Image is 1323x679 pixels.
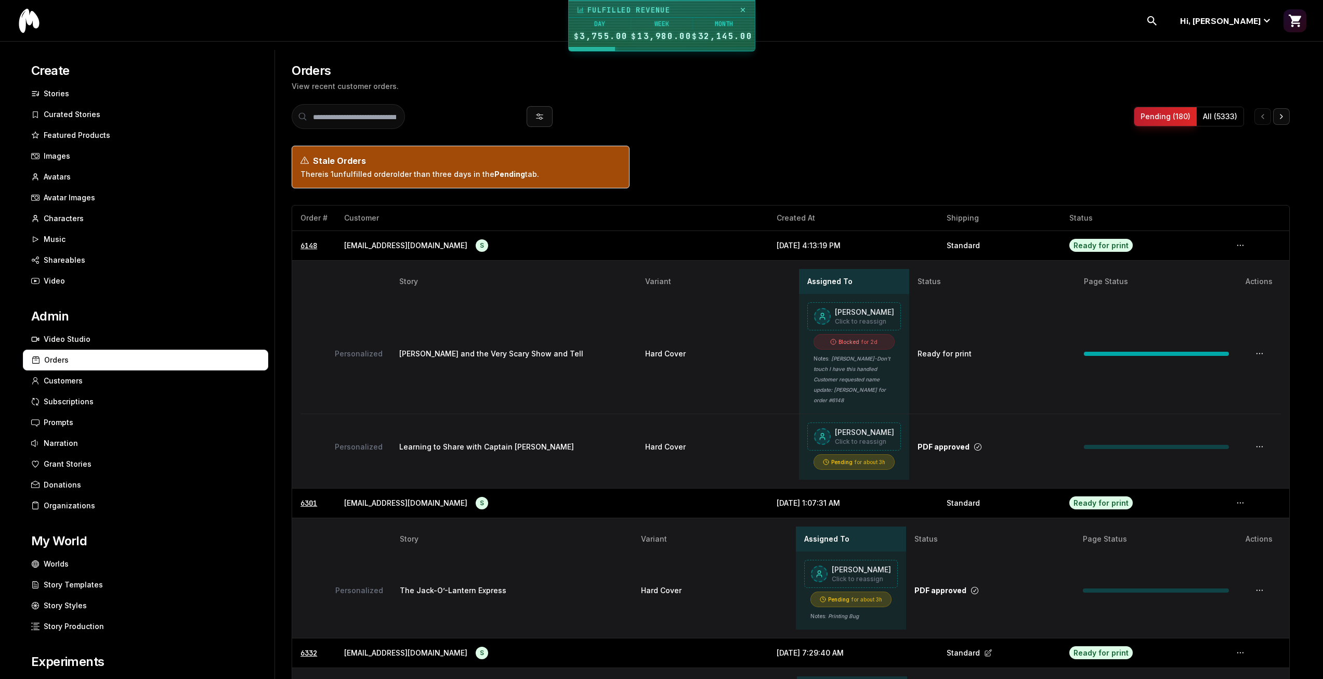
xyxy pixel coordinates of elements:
button: Pendingfor about 3h [807,453,901,471]
div: PDF approved [914,585,1066,596]
h3: Stale Orders [300,155,621,167]
span: Blocked [839,337,859,347]
span: Hi, [PERSON_NAME] [1180,15,1261,27]
button: Organizations [23,495,268,516]
a: 6332 [300,648,317,658]
a: Narration [23,439,268,450]
div: Day [569,18,631,30]
div: [PERSON_NAME] [835,427,894,438]
h2: Create [23,62,268,79]
span: Assigned To [804,534,849,544]
a: Video Studio [23,335,268,345]
span: [PERSON_NAME]-Don't touch I have this handled Customer requested name update: [PERSON_NAME] for o... [814,355,890,403]
span: Ready for print [1069,239,1133,252]
a: Orders [23,356,268,366]
div: Hard Cover [645,442,791,452]
button: Donations [23,475,268,495]
a: Avatar Images [23,194,268,204]
button: Grant Stories [23,454,268,475]
button: Pendingfor about 3h [804,590,898,609]
th: Status [1061,206,1218,230]
button: [PERSON_NAME]Click to reassign [807,302,901,330]
a: Worlds [23,560,268,570]
div: Week [631,18,692,30]
td: [DATE] 7:29:40 AM [768,638,939,668]
button: Shareables [23,250,268,271]
button: Narration [23,433,268,454]
div: [PERSON_NAME] [835,307,894,317]
h2: Admin [23,308,268,325]
p: View recent customer orders. [292,81,399,92]
button: Curated Stories [23,104,268,125]
th: Customer [336,206,768,230]
a: 6148 [300,241,317,250]
span: $ [574,32,579,41]
a: Story Production [23,622,268,633]
a: Featured Products [23,131,268,142]
span: Notes: [810,613,827,619]
td: [DATE] 1:07:31 AM [768,488,939,518]
button: Images [23,146,268,166]
div: Month [692,18,754,30]
a: Story Styles [23,601,268,612]
th: Actions [1237,527,1281,552]
a: Music [23,235,268,246]
span: Assigned To [807,276,853,287]
div: [PERSON_NAME] [832,565,891,575]
th: Story [391,527,633,552]
span: 32,145.00 [698,31,752,42]
b: Pending [494,170,525,178]
a: Subscriptions [23,398,268,408]
div: PDF approved [918,442,1068,452]
a: 6301 [300,498,317,508]
div: Click to reassign [835,317,894,326]
a: Characters [23,214,268,225]
button: Characters [23,208,268,229]
span: Printing Bug [828,613,859,619]
span: for about 3h [852,594,882,605]
button: All (5333) [1197,107,1243,126]
button: Pending (180) [1134,107,1197,126]
span: Ready for print [1069,646,1133,659]
div: Standard [947,498,1052,508]
th: Variant [637,269,799,294]
th: Story [391,269,637,294]
button: Orders [23,350,268,370]
th: Status [909,269,1076,294]
td: [EMAIL_ADDRESS][DOMAIN_NAME] [336,638,768,668]
th: Created At [768,206,939,230]
button: Video [23,271,268,291]
th: Status [906,527,1074,552]
th: Variant [633,527,796,552]
td: Learning to Share with Captain [PERSON_NAME] [391,414,637,480]
div: Hard Cover [645,349,791,359]
span: This user is a subscriber [476,647,488,659]
h2: Experiments [23,654,268,670]
td: The Jack-O’-Lantern Express [391,552,633,630]
th: Page Status [1076,269,1237,294]
a: Story Templates [23,581,268,591]
span: Notes: [814,355,830,362]
div: Hard Cover [641,585,788,596]
a: Shareables [23,256,268,266]
div: Fulfilled Revenue [577,5,671,15]
span: This user is a subscriber [476,239,488,252]
a: Prompts [23,418,268,429]
td: Personalized [300,294,391,414]
button: Stories [23,83,268,104]
button: Blockedfor 2d [807,332,901,351]
button: Video Studio [23,329,268,350]
button: Customers [23,370,268,391]
a: Curated Stories [23,110,268,121]
button: Subscriptions [23,391,268,412]
button: Story Styles [23,595,268,616]
a: Customers [23,377,268,387]
a: Grant Stories [23,460,268,470]
a: Images [23,152,268,162]
div: Standard [947,648,1052,658]
div: Standard [947,240,1052,251]
span: $ [692,32,697,41]
div: Click to reassign [835,438,894,446]
a: Stories [23,89,268,100]
span: 3,755.00 [580,31,628,42]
